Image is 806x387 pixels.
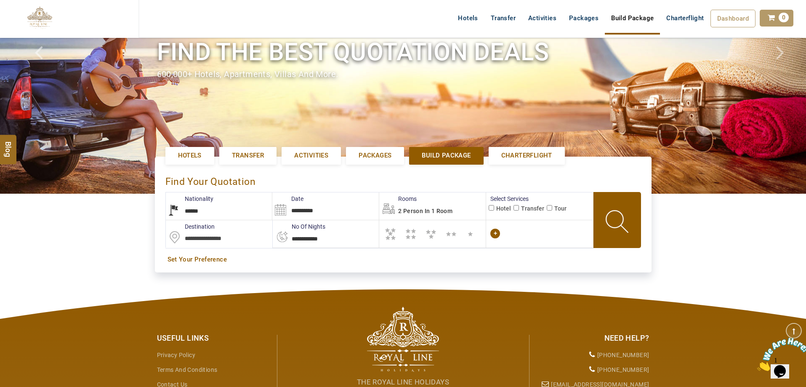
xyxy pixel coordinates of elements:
a: Terms and Conditions [157,366,218,373]
input: Hotel [489,205,494,211]
label: Date [272,195,303,203]
img: The Royal Line Holidays [6,3,71,35]
a: Set Your Preference [168,255,639,264]
label: Select Services [486,195,529,203]
span: 0 [779,13,789,22]
span: + [490,229,500,238]
img: Chat attention grabber [3,3,56,37]
div: Need Help? [536,333,649,344]
span: Transfer [232,151,264,160]
span: 1 [3,3,7,11]
input: Transfer [513,205,519,211]
a: Activities [282,147,341,164]
a: Build Package [605,10,660,27]
a: Charterflight [660,10,710,27]
a: Hotels [452,10,484,27]
span: 2 Person in 1 Room [398,208,452,214]
label: Hotel [489,192,511,218]
label: Rooms [379,195,417,203]
a: Activities [522,10,563,27]
a: Transfer [484,10,522,27]
label: No Of Nights [273,222,325,231]
span: Build Package [422,151,471,160]
li: [PHONE_NUMBER] [536,348,649,363]
a: Privacy Policy [157,352,196,358]
label: Nationality [166,195,213,203]
li: [PHONE_NUMBER] [536,363,649,377]
span: Charterflight [666,14,704,22]
label: Transfer [513,192,544,218]
span: Packages [359,151,391,160]
a: Charterflight [489,147,565,164]
span: Activities [294,151,328,160]
span: The Royal Line Holidays [357,378,449,386]
label: Destination [166,222,215,231]
a: 0 [760,10,793,27]
a: Build Package [409,147,483,164]
span: Blog [3,141,14,149]
label: Tour [547,192,567,218]
a: Hotels [165,147,214,164]
img: The Royal Line Holidays [367,307,439,372]
span: Hotels [178,151,202,160]
a: Transfer [219,147,277,164]
div: Find Your Quotation [165,167,641,192]
iframe: chat widget [754,334,806,374]
span: Dashboard [717,15,749,22]
input: Tour [547,205,552,211]
span: Charterflight [501,151,552,160]
div: Useful Links [157,333,271,344]
a: Packages [346,147,404,164]
a: Packages [563,10,605,27]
